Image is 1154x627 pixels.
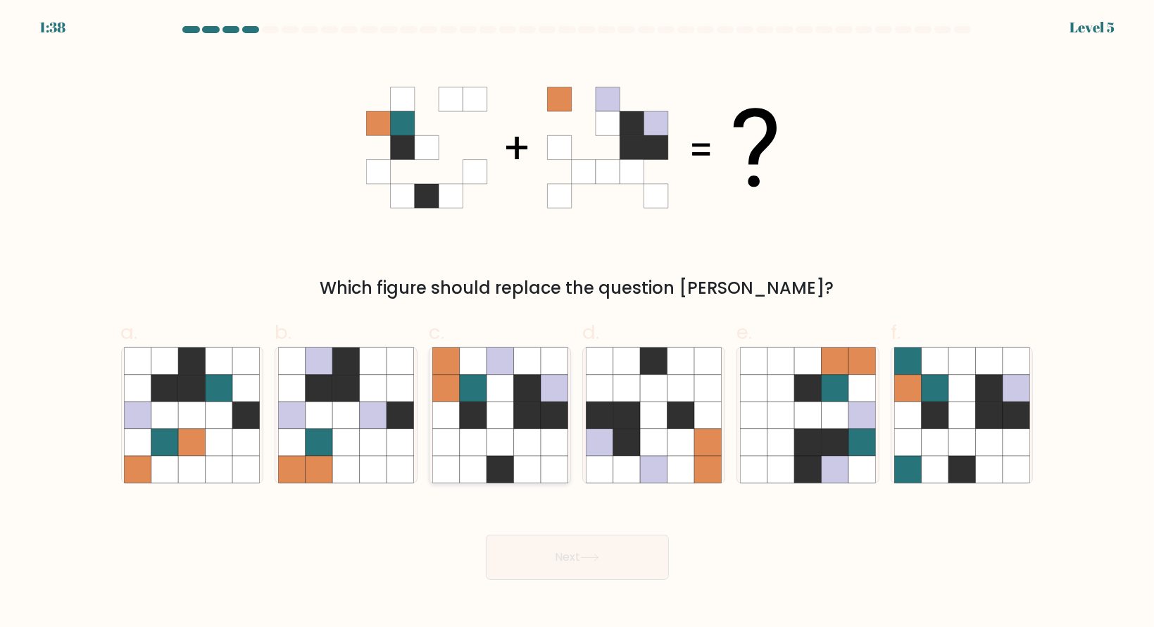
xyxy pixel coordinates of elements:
[39,17,65,38] div: 1:38
[275,318,291,346] span: b.
[582,318,599,346] span: d.
[121,318,138,346] span: a.
[486,535,669,580] button: Next
[891,318,901,346] span: f.
[1070,17,1115,38] div: Level 5
[130,275,1025,301] div: Which figure should replace the question [PERSON_NAME]?
[429,318,444,346] span: c.
[736,318,752,346] span: e.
